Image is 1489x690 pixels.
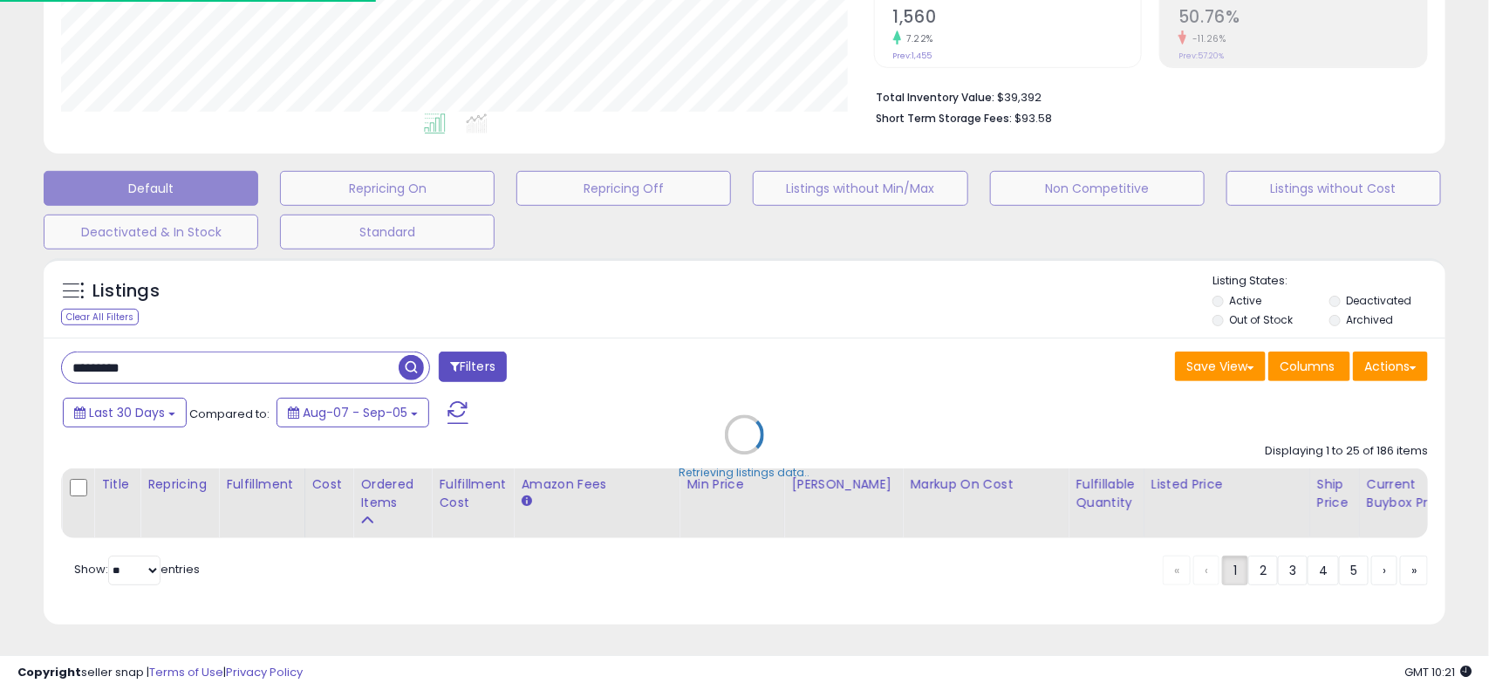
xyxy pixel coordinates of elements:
button: Repricing Off [516,171,731,206]
span: 2025-10-6 10:21 GMT [1404,664,1472,680]
button: Default [44,171,258,206]
button: Deactivated & In Stock [44,215,258,249]
button: Listings without Min/Max [753,171,967,206]
h2: 1,560 [893,7,1142,31]
a: Terms of Use [149,664,223,680]
li: $39,392 [877,85,1415,106]
button: Non Competitive [990,171,1205,206]
b: Total Inventory Value: [877,90,995,105]
b: Short Term Storage Fees: [877,111,1013,126]
button: Listings without Cost [1226,171,1441,206]
button: Repricing On [280,171,495,206]
a: Privacy Policy [226,664,303,680]
div: seller snap | | [17,665,303,681]
span: $93.58 [1015,110,1053,126]
small: Prev: 57.20% [1178,51,1224,61]
small: Prev: 1,455 [893,51,932,61]
strong: Copyright [17,664,81,680]
div: Retrieving listings data.. [680,465,810,481]
small: 7.22% [901,32,934,45]
button: Standard [280,215,495,249]
small: -11.26% [1186,32,1226,45]
h2: 50.76% [1178,7,1427,31]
